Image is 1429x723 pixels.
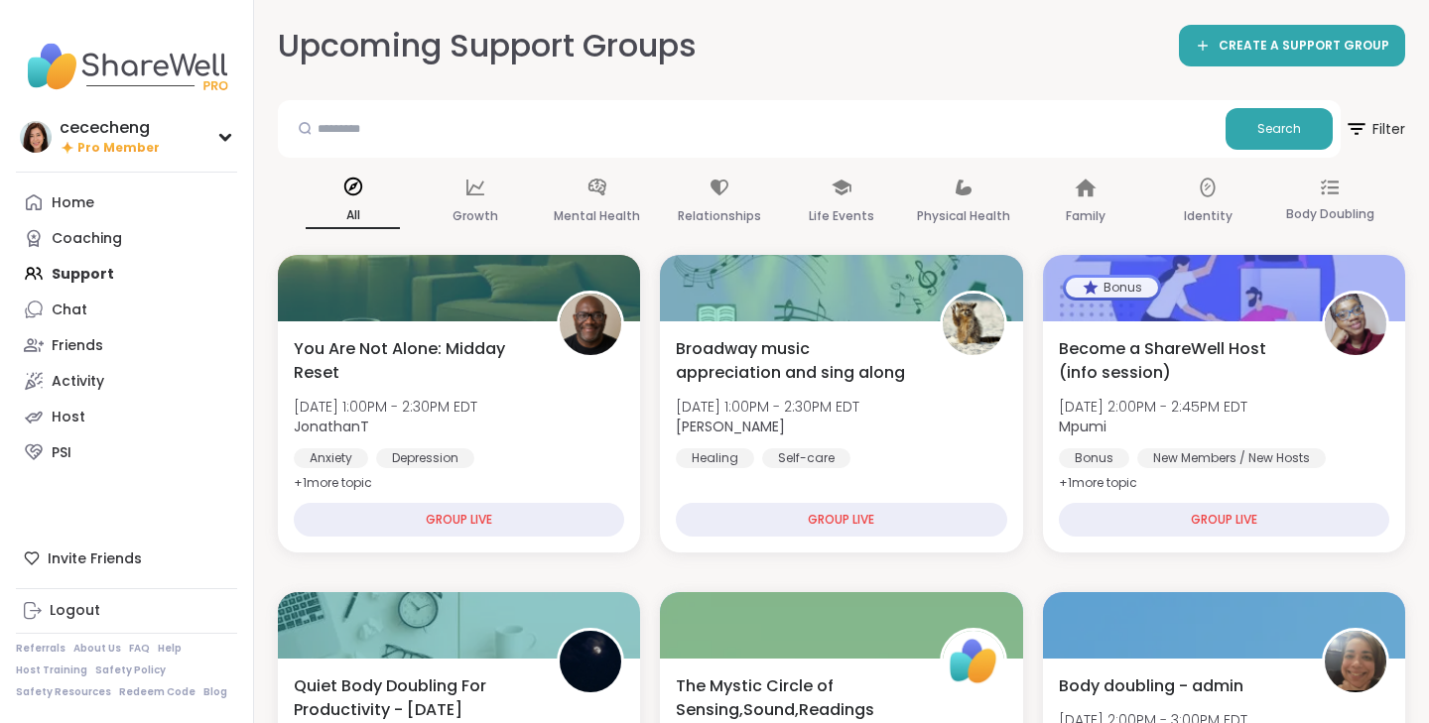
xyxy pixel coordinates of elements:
div: Friends [52,336,103,356]
div: Activity [52,372,104,392]
img: JonathanT [560,294,621,355]
div: GROUP LIVE [294,503,624,537]
div: PSI [52,443,71,463]
a: Activity [16,363,237,399]
a: About Us [73,642,121,656]
a: Redeem Code [119,685,195,699]
b: JonathanT [294,417,369,436]
a: FAQ [129,642,150,656]
a: Chat [16,292,237,327]
div: GROUP LIVE [676,503,1006,537]
span: CREATE A SUPPORT GROUP [1219,38,1389,55]
div: Host [52,408,85,427]
div: New Members / New Hosts [1137,448,1326,468]
span: Broadway music appreciation and sing along [676,337,917,385]
a: Home [16,184,237,220]
span: You Are Not Alone: Midday Reset [294,337,535,385]
p: Family [1066,204,1105,228]
p: Life Events [809,204,874,228]
div: Self-care [762,448,850,468]
p: Growth [453,204,498,228]
a: Coaching [16,220,237,256]
div: GROUP LIVE [1059,503,1389,537]
a: Host Training [16,663,87,677]
span: [DATE] 2:00PM - 2:45PM EDT [1059,397,1247,417]
div: Bonus [1059,448,1129,468]
span: Quiet Body Doubling For Productivity - [DATE] [294,674,535,722]
img: ShareWell Nav Logo [16,32,237,101]
img: ShareWell [943,631,1004,692]
div: Anxiety [294,448,368,468]
a: Blog [203,685,227,699]
span: Search [1257,120,1301,138]
p: Physical Health [917,204,1010,228]
p: Body Doubling [1286,202,1374,226]
span: Pro Member [77,140,160,157]
div: cececheng [60,117,160,139]
img: Monica2025 [1325,631,1386,692]
div: Healing [676,448,754,468]
span: Filter [1345,105,1405,153]
p: All [306,203,400,229]
img: QueenOfTheNight [560,631,621,692]
a: CREATE A SUPPORT GROUP [1179,25,1405,66]
a: Friends [16,327,237,363]
a: Logout [16,593,237,629]
p: Relationships [678,204,761,228]
img: cececheng [20,121,52,153]
h2: Upcoming Support Groups [278,24,697,68]
a: Safety Policy [95,663,166,677]
a: Help [158,642,182,656]
p: Mental Health [554,204,640,228]
img: spencer [943,294,1004,355]
img: Mpumi [1325,294,1386,355]
b: [PERSON_NAME] [676,417,785,436]
div: Logout [50,601,100,621]
span: Become a ShareWell Host (info session) [1059,337,1300,385]
div: Bonus [1066,278,1158,298]
span: The Mystic Circle of Sensing,Sound,Readings [676,674,917,722]
span: Body doubling - admin [1059,674,1243,698]
button: Search [1226,108,1333,150]
a: Safety Resources [16,685,111,699]
div: Invite Friends [16,541,237,576]
b: Mpumi [1059,417,1106,436]
span: [DATE] 1:00PM - 2:30PM EDT [294,397,477,417]
a: PSI [16,434,237,470]
a: Referrals [16,642,65,656]
a: Host [16,399,237,434]
div: Chat [52,301,87,320]
div: Coaching [52,229,122,249]
div: Home [52,193,94,213]
p: Identity [1184,204,1233,228]
span: [DATE] 1:00PM - 2:30PM EDT [676,397,859,417]
button: Filter [1345,100,1405,158]
div: Depression [376,448,474,468]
